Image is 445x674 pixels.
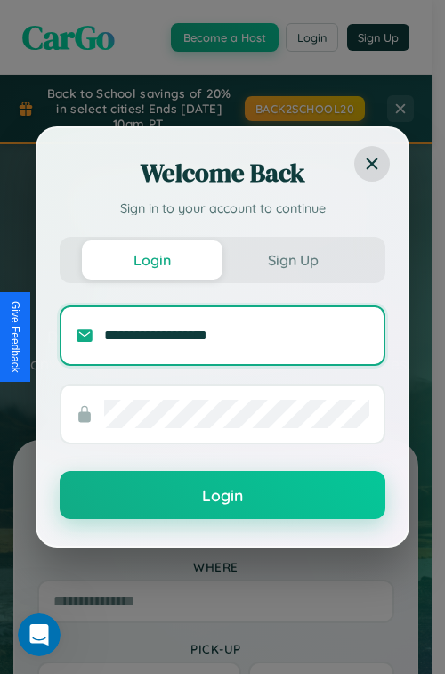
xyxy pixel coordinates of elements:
[60,471,385,519] button: Login
[9,301,21,373] div: Give Feedback
[82,240,222,280] button: Login
[60,199,385,219] p: Sign in to your account to continue
[222,240,363,280] button: Sign Up
[60,155,385,191] h2: Welcome Back
[18,613,61,656] iframe: Intercom live chat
